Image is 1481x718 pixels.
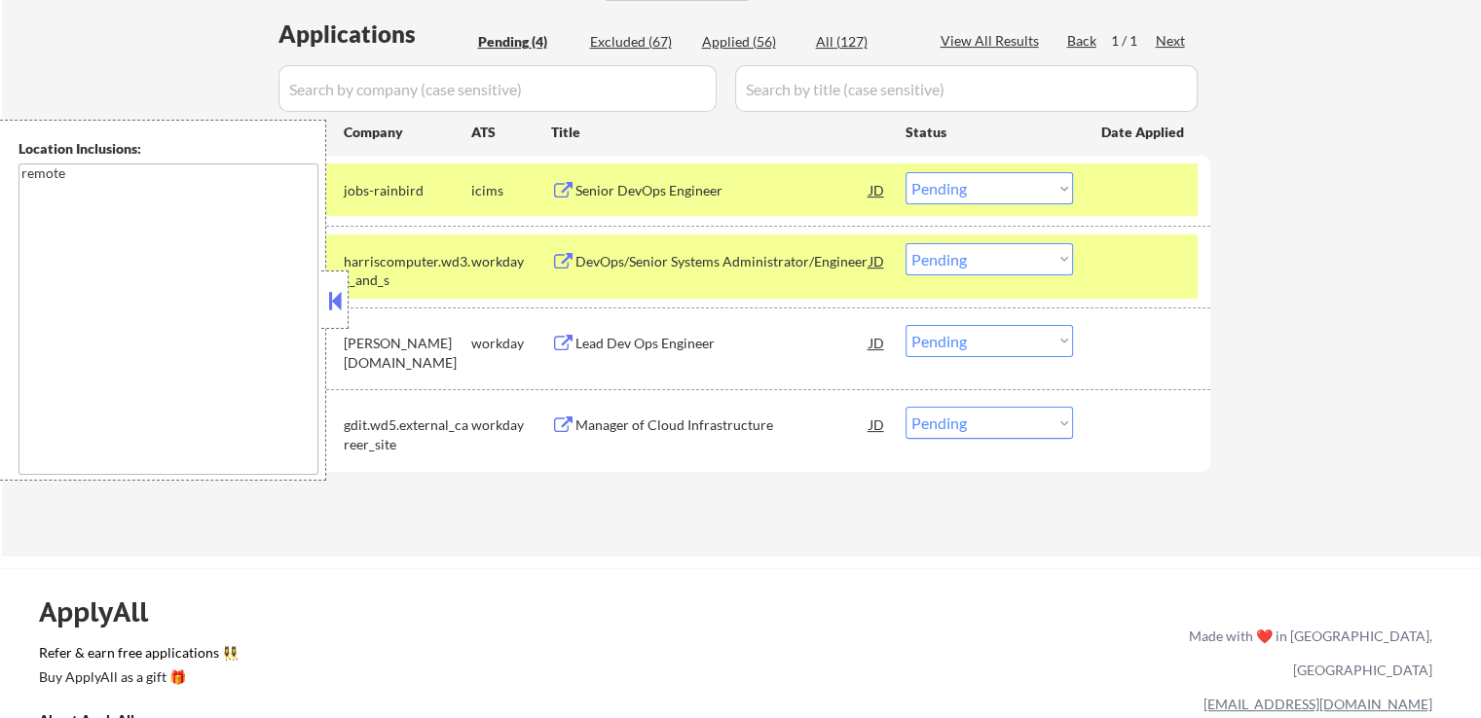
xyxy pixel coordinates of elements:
div: DevOps/Senior Systems Administrator/Engineer [575,252,870,271]
div: Location Inclusions: [19,139,318,159]
div: Status [906,114,1073,149]
div: gdit.wd5.external_career_site [344,415,471,453]
div: ApplyAll [39,595,170,628]
a: Buy ApplyAll as a gift 🎁 [39,666,234,691]
div: workday [471,252,551,271]
div: Pending (4) [478,32,575,52]
div: Made with ❤️ in [GEOGRAPHIC_DATA], [GEOGRAPHIC_DATA] [1181,619,1432,687]
div: Next [1156,31,1187,51]
div: View All Results [941,31,1045,51]
div: harriscomputer.wd3.s_and_s [344,252,471,290]
div: Buy ApplyAll as a gift 🎁 [39,670,234,684]
div: Title [551,123,887,142]
div: JD [868,172,887,207]
div: icims [471,181,551,200]
div: jobs-rainbird [344,181,471,200]
div: Applied (56) [702,32,799,52]
input: Search by company (case sensitive) [278,65,717,112]
div: All (127) [816,32,913,52]
div: JD [868,325,887,360]
div: Excluded (67) [590,32,687,52]
div: ATS [471,123,551,142]
div: JD [868,243,887,278]
div: Date Applied [1101,123,1187,142]
div: Company [344,123,471,142]
div: 1 / 1 [1111,31,1156,51]
a: [EMAIL_ADDRESS][DOMAIN_NAME] [1203,696,1432,712]
div: [PERSON_NAME][DOMAIN_NAME] [344,334,471,372]
div: Back [1067,31,1098,51]
div: workday [471,334,551,353]
a: Refer & earn free applications 👯‍♀️ [39,646,782,666]
div: JD [868,407,887,442]
div: workday [471,415,551,435]
div: Lead Dev Ops Engineer [575,334,870,353]
div: Applications [278,22,471,46]
div: Manager of Cloud Infrastructure [575,415,870,435]
input: Search by title (case sensitive) [735,65,1198,112]
div: Senior DevOps Engineer [575,181,870,200]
